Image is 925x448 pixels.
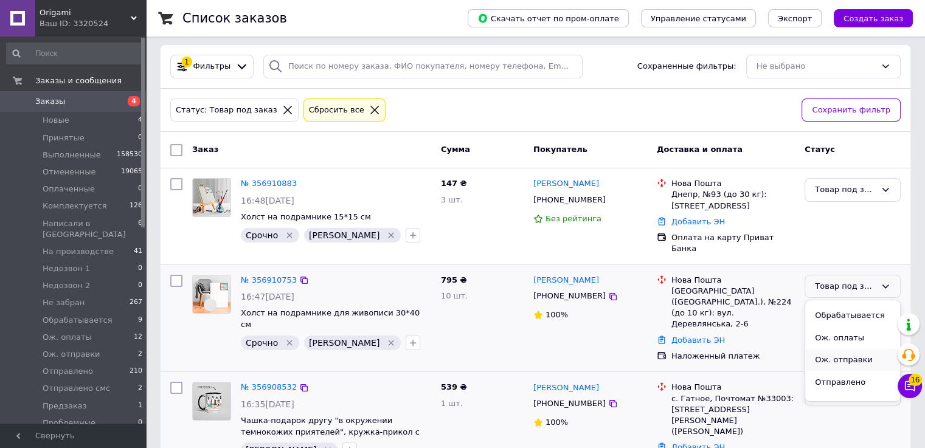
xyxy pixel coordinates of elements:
[138,383,142,394] span: 2
[43,263,90,274] span: Недозвон 1
[193,275,230,313] img: Фото товару
[898,374,922,398] button: Чат с покупателем16
[671,393,795,438] div: с. Гатное, Почтомат №33003: [STREET_ADDRESS][PERSON_NAME] ([PERSON_NAME])
[834,9,913,27] button: Создать заказ
[546,418,568,427] span: 100%
[43,133,85,143] span: Принятые
[130,366,142,377] span: 210
[35,75,122,86] span: Заказы и сообщения
[651,14,746,23] span: Управление статусами
[241,275,297,284] a: № 356910753
[844,14,903,23] span: Создать заказ
[805,145,835,154] span: Статус
[130,297,142,308] span: 267
[138,115,142,126] span: 4
[533,399,606,408] span: [PHONE_NUMBER]
[241,179,297,188] a: № 356910883
[138,184,142,195] span: 0
[43,201,106,212] span: Комплектуется
[182,11,287,26] h1: Список заказов
[802,98,901,122] button: Сохранить фильтр
[815,280,876,293] div: Товар под заказ
[43,349,100,360] span: Ож. отправки
[805,349,900,371] li: Ож. отправки
[43,383,110,394] span: Отправлено смс
[246,230,278,240] span: Срочно
[441,291,468,300] span: 10 шт.
[263,55,583,78] input: Поиск по номеру заказа, ФИО покупателя, номеру телефона, Email, номеру накладной
[43,167,95,177] span: Отмененные
[441,275,467,284] span: 795 ₴
[241,308,420,329] a: Холст на подрамнике для живописи 30*40 см
[671,336,725,345] a: Добавить ЭН
[43,184,95,195] span: Оплаченные
[309,230,379,240] span: [PERSON_NAME]
[822,13,913,22] a: Создать заказ
[533,145,587,154] span: Покупатель
[468,9,629,27] button: Скачать отчет по пром-оплате
[546,214,601,223] span: Без рейтинга
[241,416,420,447] span: Чашка-подарок другу "в окружении темнокожих приятелей", кружка-прикол с принтом Оригами exclusive
[43,315,112,326] span: Обрабатывается
[546,310,568,319] span: 100%
[671,382,795,393] div: Нова Пошта
[805,327,900,350] li: Ож. оплаты
[193,61,231,72] span: Фильтры
[805,371,900,394] li: Отправлено
[130,201,142,212] span: 126
[441,382,467,391] span: 539 ₴
[181,57,192,67] div: 1
[671,189,795,211] div: Днепр, №93 (до 30 кг): [STREET_ADDRESS]
[121,167,142,177] span: 19065
[637,61,736,72] span: Сохраненные фильтры:
[138,133,142,143] span: 0
[138,218,142,240] span: 6
[40,7,131,18] span: Origami
[641,9,756,27] button: Управление статусами
[6,43,144,64] input: Поиск
[134,332,142,343] span: 12
[533,382,599,394] a: [PERSON_NAME]
[40,18,146,29] div: Ваш ID: 3320524
[192,145,218,154] span: Заказ
[43,401,87,412] span: Предзаказ
[43,332,92,343] span: Ож. оплаты
[43,150,101,160] span: Выполненные
[533,195,606,204] span: [PHONE_NUMBER]
[43,115,69,126] span: Новые
[441,145,470,154] span: Сумма
[657,145,743,154] span: Доставка и оплата
[241,292,294,302] span: 16:47[DATE]
[285,230,294,240] svg: Удалить метку
[43,297,85,308] span: Не забран
[441,195,463,204] span: 3 шт.
[477,13,619,24] span: Скачать отчет по пром-оплате
[671,286,795,330] div: [GEOGRAPHIC_DATA] ([GEOGRAPHIC_DATA].), №224 (до 10 кг): вул. Деревлянська, 2-6
[309,338,379,348] span: [PERSON_NAME]
[441,399,463,408] span: 1 шт.
[43,280,90,291] span: Недозвон 2
[241,382,297,391] a: № 356908532
[386,230,396,240] svg: Удалить метку
[757,60,876,73] div: Не выбрано
[533,275,599,286] a: [PERSON_NAME]
[117,150,142,160] span: 158530
[386,338,396,348] svg: Удалить метку
[192,382,231,421] a: Фото товару
[138,280,142,291] span: 0
[35,96,65,107] span: Заказы
[192,275,231,314] a: Фото товару
[138,315,142,326] span: 9
[671,275,795,286] div: Нова Пошта
[671,232,795,254] div: Оплата на карту Приват Банка
[138,418,142,429] span: 0
[43,246,114,257] span: На производстве
[812,104,890,117] span: Сохранить фильтр
[138,401,142,412] span: 1
[671,351,795,362] div: Наложенный платеж
[241,399,294,409] span: 16:35[DATE]
[241,212,371,221] a: Холст на подрамнике 15*15 см
[43,218,138,240] span: Написали в [GEOGRAPHIC_DATA]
